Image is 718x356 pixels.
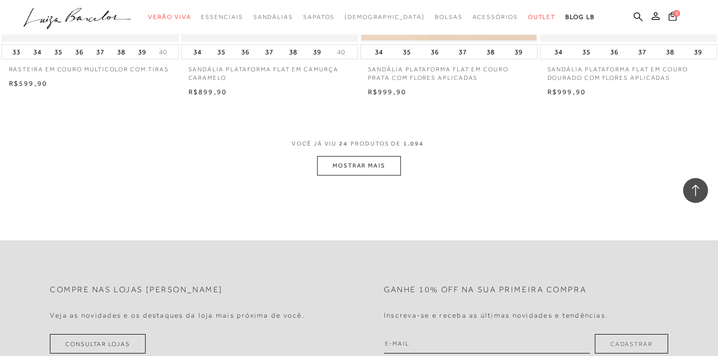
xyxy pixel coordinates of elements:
[435,13,463,20] span: Bolsas
[30,45,44,59] button: 34
[579,45,593,59] button: 35
[473,13,518,20] span: Acessórios
[156,47,170,57] button: 40
[190,45,204,59] button: 34
[72,45,86,59] button: 36
[547,88,586,96] span: R$999,90
[456,45,470,59] button: 37
[339,140,348,147] span: 24
[50,285,223,295] h2: Compre nas lojas [PERSON_NAME]
[51,45,65,59] button: 35
[238,45,252,59] button: 36
[201,13,243,20] span: Essenciais
[435,8,463,26] a: categoryNavScreenReaderText
[368,88,407,96] span: R$999,90
[540,59,717,82] a: SANDÁLIA PLATAFORMA FLAT EM COURO DOURADO COM FLORES APLICADAS
[673,10,680,17] span: 0
[528,8,556,26] a: categoryNavScreenReaderText
[253,13,293,20] span: Sandálias
[403,140,424,147] span: 1.094
[310,45,324,59] button: 39
[345,13,425,20] span: [DEMOGRAPHIC_DATA]
[262,45,276,59] button: 37
[181,59,358,82] a: SANDÁLIA PLATAFORMA FLAT EM CAMURÇA CARAMELO
[666,11,680,24] button: 0
[334,47,348,57] button: 40
[292,140,426,147] span: VOCÊ JÁ VIU PRODUTOS DE
[317,156,401,176] button: MOSTRAR MAIS
[512,45,526,59] button: 39
[565,8,594,26] a: BLOG LB
[114,45,128,59] button: 38
[484,45,498,59] button: 38
[635,45,649,59] button: 37
[565,13,594,20] span: BLOG LB
[286,45,300,59] button: 38
[9,45,23,59] button: 33
[253,8,293,26] a: categoryNavScreenReaderText
[595,334,668,354] button: Cadastrar
[303,13,335,20] span: Sapatos
[345,8,425,26] a: noSubCategoriesText
[384,285,586,295] h2: Ganhe 10% off na sua primeira compra
[360,59,538,82] a: SANDÁLIA PLATAFORMA FLAT EM COURO PRATA COM FLORES APLICADAS
[691,45,705,59] button: 39
[188,88,227,96] span: R$899,90
[372,45,386,59] button: 34
[148,8,191,26] a: categoryNavScreenReaderText
[50,334,146,354] a: Consultar Lojas
[1,59,179,74] a: RASTEIRA EM COURO MULTICOLOR COM TIRAS
[400,45,414,59] button: 35
[50,311,305,320] h4: Veja as novidades e os destaques da loja mais próxima de você.
[303,8,335,26] a: categoryNavScreenReaderText
[135,45,149,59] button: 39
[473,8,518,26] a: categoryNavScreenReaderText
[93,45,107,59] button: 37
[201,8,243,26] a: categoryNavScreenReaderText
[384,311,608,320] h4: Inscreva-se e receba as últimas novidades e tendências.
[384,334,590,354] input: E-mail
[214,45,228,59] button: 35
[148,13,191,20] span: Verão Viva
[663,45,677,59] button: 38
[551,45,565,59] button: 34
[528,13,556,20] span: Outlet
[428,45,442,59] button: 36
[9,79,48,87] span: R$599,90
[607,45,621,59] button: 36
